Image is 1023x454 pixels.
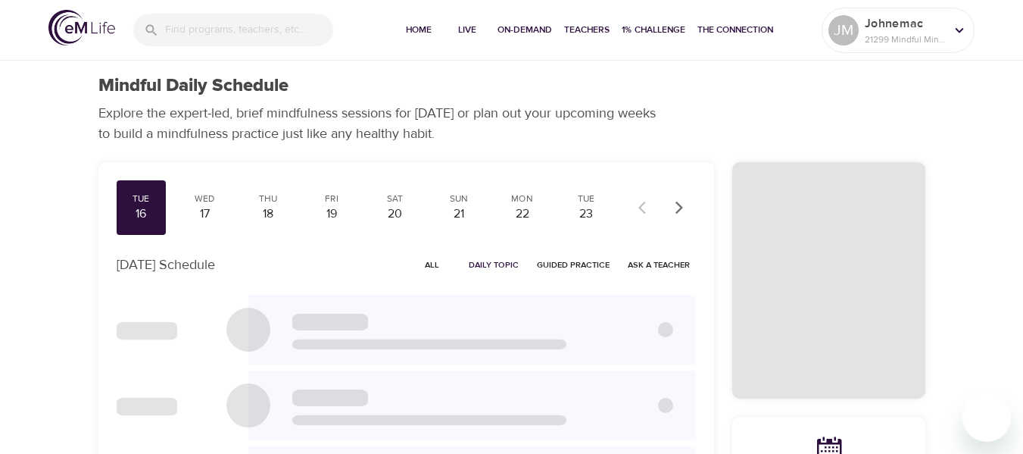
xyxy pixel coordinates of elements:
[865,33,945,46] p: 21299 Mindful Minutes
[449,22,485,38] span: Live
[828,15,859,45] div: JM
[123,205,161,223] div: 16
[567,193,605,205] div: Tue
[414,258,451,272] span: All
[567,205,605,223] div: 23
[622,253,696,277] button: Ask a Teacher
[504,193,541,205] div: Mon
[697,22,773,38] span: The Connection
[440,205,478,223] div: 21
[48,10,115,45] img: logo
[249,205,287,223] div: 18
[165,14,333,46] input: Find programs, teachers, etc...
[186,193,223,205] div: Wed
[537,258,610,272] span: Guided Practice
[249,193,287,205] div: Thu
[622,22,685,38] span: 1% Challenge
[117,255,215,275] p: [DATE] Schedule
[865,14,945,33] p: Johnemac
[408,253,457,277] button: All
[962,393,1011,442] iframe: Button to launch messaging window
[440,193,478,205] div: Sun
[123,193,161,205] div: Tue
[98,75,288,97] h1: Mindful Daily Schedule
[628,258,690,272] span: Ask a Teacher
[313,205,351,223] div: 19
[98,103,666,144] p: Explore the expert-led, brief mindfulness sessions for [DATE] or plan out your upcoming weeks to ...
[376,193,414,205] div: Sat
[497,22,552,38] span: On-Demand
[401,22,437,38] span: Home
[376,205,414,223] div: 20
[564,22,610,38] span: Teachers
[504,205,541,223] div: 22
[463,253,525,277] button: Daily Topic
[531,253,616,277] button: Guided Practice
[313,193,351,205] div: Fri
[469,258,519,272] span: Daily Topic
[186,205,223,223] div: 17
